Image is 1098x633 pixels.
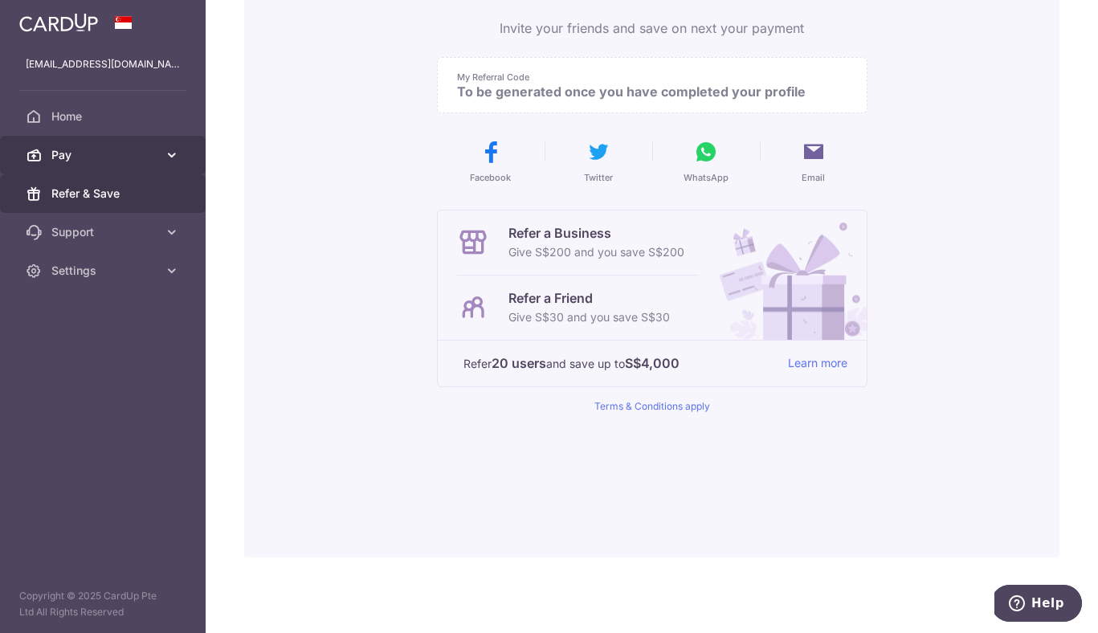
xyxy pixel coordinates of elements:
[37,11,70,26] span: Help
[51,147,157,163] span: Pay
[684,171,729,184] span: WhatsApp
[584,171,613,184] span: Twitter
[508,223,684,243] p: Refer a Business
[994,585,1082,625] iframe: Opens a widget where you can find more information
[470,171,511,184] span: Facebook
[51,224,157,240] span: Support
[443,139,538,184] button: Facebook
[508,308,670,327] p: Give S$30 and you save S$30
[594,400,710,412] a: Terms & Conditions apply
[508,288,670,308] p: Refer a Friend
[802,171,825,184] span: Email
[659,139,753,184] button: WhatsApp
[788,353,847,374] a: Learn more
[457,71,835,84] p: My Referral Code
[492,353,546,373] strong: 20 users
[51,108,157,125] span: Home
[766,139,861,184] button: Email
[508,243,684,262] p: Give S$200 and you save S$200
[437,18,867,38] p: Invite your friends and save on next your payment
[463,353,775,374] p: Refer and save up to
[26,56,180,72] p: [EMAIL_ADDRESS][DOMAIN_NAME]
[19,13,98,32] img: CardUp
[704,210,867,340] img: Refer
[625,353,680,373] strong: S$4,000
[51,186,157,202] span: Refer & Save
[551,139,646,184] button: Twitter
[457,84,835,100] p: To be generated once you have completed your profile
[51,263,157,279] span: Settings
